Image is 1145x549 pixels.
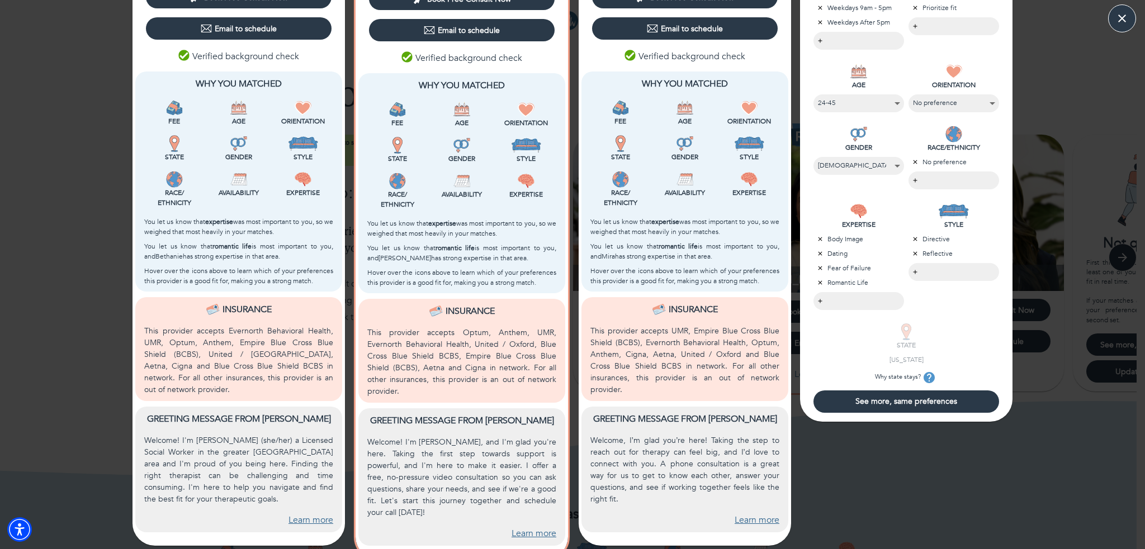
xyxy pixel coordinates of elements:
p: Style [720,152,779,162]
div: Email to schedule [424,25,500,36]
p: Availability [432,189,491,199]
p: State [590,152,650,162]
b: expertise [651,217,679,226]
p: Weekdays After 5pm [813,17,904,27]
img: STATE [898,323,915,340]
img: AGE [850,63,867,80]
p: Reflective [909,249,999,259]
img: Gender [230,135,247,152]
p: Orientation [496,118,556,128]
p: STATE [861,340,952,350]
img: GENDER [850,126,867,142]
p: Insurance [446,304,495,318]
p: This provider accepts Evernorth Behavioral Health, UMR, Optum, Anthem, Empire Blue Cross Blue Shi... [144,325,333,395]
img: Availability [230,171,247,188]
img: RACE/ETHNICITY [945,126,962,142]
p: This provider accepts Optum, Anthem, UMR, Evernorth Behavioral Health, United / Oxford, Blue Cros... [367,327,556,397]
p: You let us know that is most important to you, and Mira has strong expertise in that area. [590,241,779,261]
p: Insurance [223,303,272,316]
p: Expertise [496,189,556,199]
p: Race/ Ethnicity [590,188,650,208]
img: Expertise [295,171,311,188]
p: Why You Matched [144,77,333,90]
p: Gender [655,152,715,162]
button: Email to schedule [146,17,332,40]
p: Body Image [813,234,904,244]
img: Availability [453,173,470,189]
p: Fee [367,118,427,128]
p: Why state stays? [861,369,952,386]
button: tooltip [921,369,938,386]
p: Why You Matched [590,77,779,90]
img: Expertise [518,173,534,189]
p: Hover over the icons above to learn which of your preferences this provider is a good fit for, ma... [367,268,556,288]
p: Fear of Failure [813,263,904,273]
p: Orientation [720,116,779,126]
p: Age [432,118,491,128]
p: Style [273,152,333,162]
p: Expertise [273,188,333,198]
img: Gender [453,137,470,154]
b: expertise [205,217,233,226]
img: Orientation [295,99,311,116]
p: No preference [909,157,999,167]
p: [US_STATE] [861,355,952,365]
img: Fee [612,99,629,116]
p: You let us know that was most important to you, so we weighed that most heavily in your matches. [367,218,556,238]
img: Race/<br />Ethnicity [389,173,406,189]
img: ORIENTATION [945,63,962,80]
p: Welcome, I’m glad you’re here! Taking the step to reach out for therapy can feel big, and I’d lov... [590,435,779,505]
img: Availability [676,171,693,188]
p: This provider accepts UMR, Empire Blue Cross Blue Shield (BCBS), Evernorth Behavioral Health, Opt... [590,325,779,395]
p: Directive [909,234,999,244]
img: Expertise [741,171,758,188]
button: Email to schedule [369,19,555,41]
p: Verified background check [624,50,745,63]
p: ORIENTATION [909,80,999,90]
p: Age [209,116,268,126]
p: You let us know that is most important to you, and [PERSON_NAME] has strong expertise in that area. [367,243,556,263]
img: Style [288,135,319,152]
img: Age [453,101,470,118]
img: Fee [166,99,183,116]
img: State [612,135,629,152]
p: Gender [209,152,268,162]
img: Orientation [741,99,758,116]
img: Age [230,99,247,116]
p: Greeting message from [PERSON_NAME] [367,414,556,427]
p: Why You Matched [367,79,556,92]
p: Greeting message from [PERSON_NAME] [144,412,333,426]
img: Fee [389,101,406,118]
p: Availability [655,188,715,198]
p: State [144,152,204,162]
img: Style [734,135,765,152]
p: You let us know that was most important to you, so we weighed that most heavily in your matches. [590,217,779,237]
img: STYLE [938,203,969,219]
p: Romantic Life [813,278,904,288]
div: Email to schedule [647,23,723,34]
a: Learn more [288,514,333,527]
p: Insurance [669,303,718,316]
div: Email to schedule [201,23,277,34]
p: Hover over the icons above to learn which of your preferences this provider is a good fit for, ma... [144,266,333,286]
img: EXPERTISE [850,203,867,219]
p: GENDER [813,142,904,152]
b: romantic life [659,242,698,251]
img: State [166,135,183,152]
p: Style [496,154,556,164]
p: Expertise [720,188,779,198]
p: Orientation [273,116,333,126]
img: State [389,137,406,154]
p: Hover over the icons above to learn which of your preferences this provider is a good fit for, ma... [590,266,779,286]
a: Learn more [735,514,779,527]
b: romantic life [436,244,475,252]
p: RACE/ETHNICITY [909,142,999,152]
button: Email to schedule [592,17,778,40]
div: Accessibility Menu [7,517,32,542]
p: You let us know that was most important to you, so we weighed that most heavily in your matches. [144,217,333,237]
p: Dating [813,249,904,259]
b: romantic life [212,242,252,251]
p: Verified background check [178,50,299,63]
p: Greeting message from [PERSON_NAME] [590,412,779,426]
p: Fee [144,116,204,126]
